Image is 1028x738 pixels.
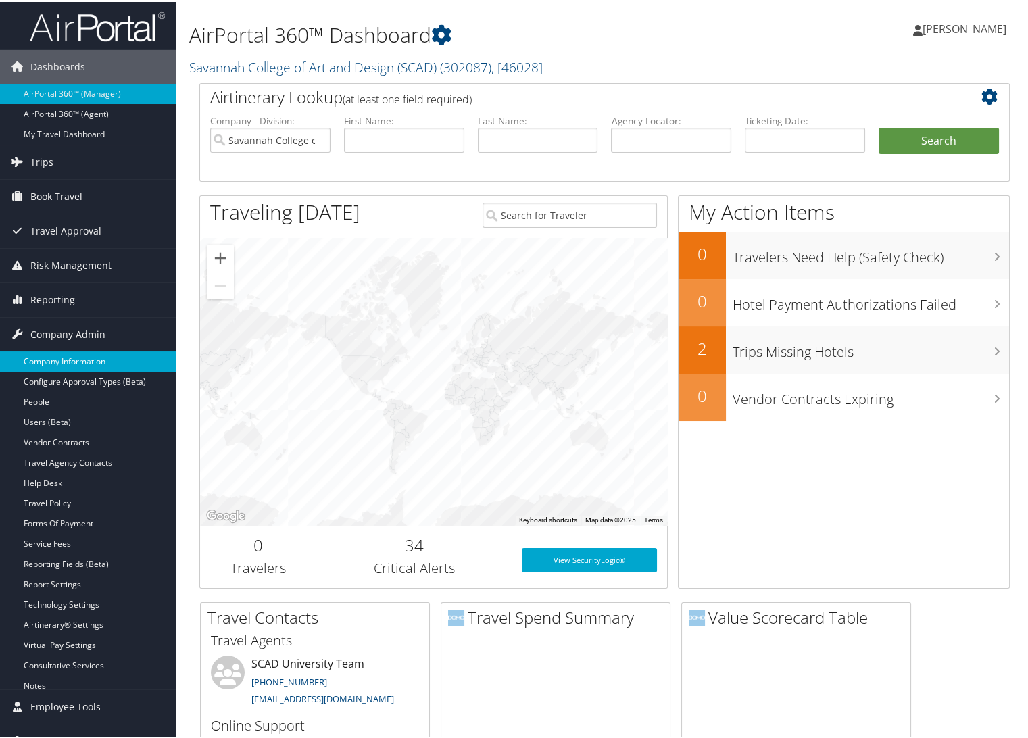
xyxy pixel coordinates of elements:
h3: Vendor Contracts Expiring [733,381,1009,407]
span: , [ 46028 ] [491,56,543,74]
h3: Hotel Payment Authorizations Failed [733,287,1009,312]
a: 0Travelers Need Help (Safety Check) [679,230,1009,277]
span: Travel Approval [30,212,101,246]
span: Risk Management [30,247,112,280]
h2: Travel Spend Summary [448,604,670,627]
img: Google [203,506,248,523]
button: Search [879,126,999,153]
h3: Online Support [211,714,419,733]
a: [PERSON_NAME] [913,7,1020,47]
h1: Traveling [DATE] [210,196,360,224]
img: domo-logo.png [689,608,705,624]
a: Terms (opens in new tab) [644,514,663,522]
h2: 0 [679,383,726,405]
a: [PHONE_NUMBER] [251,674,327,686]
h3: Travelers Need Help (Safety Check) [733,239,1009,265]
input: Search for Traveler [483,201,657,226]
h1: My Action Items [679,196,1009,224]
label: Last Name: [478,112,598,126]
a: Open this area in Google Maps (opens a new window) [203,506,248,523]
button: Keyboard shortcuts [519,514,577,523]
img: domo-logo.png [448,608,464,624]
span: Map data ©2025 [585,514,636,522]
button: Zoom out [207,270,234,297]
h2: Airtinerary Lookup [210,84,931,107]
label: First Name: [344,112,464,126]
a: 0Hotel Payment Authorizations Failed [679,277,1009,324]
h2: 0 [679,288,726,311]
h2: 0 [210,532,307,555]
h2: Travel Contacts [207,604,429,627]
a: View SecurityLogic® [522,546,657,570]
span: Trips [30,143,53,177]
h2: 34 [327,532,501,555]
li: SCAD University Team [204,654,426,709]
h3: Critical Alerts [327,557,501,576]
a: [EMAIL_ADDRESS][DOMAIN_NAME] [251,691,394,703]
h1: AirPortal 360™ Dashboard [189,19,743,47]
span: Dashboards [30,48,85,82]
h3: Travel Agents [211,629,419,648]
span: Reporting [30,281,75,315]
span: ( 302087 ) [440,56,491,74]
h2: Value Scorecard Table [689,604,910,627]
a: 0Vendor Contracts Expiring [679,372,1009,419]
label: Ticketing Date: [745,112,865,126]
span: Employee Tools [30,688,101,722]
span: Book Travel [30,178,82,212]
label: Agency Locator: [611,112,731,126]
label: Company - Division: [210,112,331,126]
a: 2Trips Missing Hotels [679,324,1009,372]
span: Company Admin [30,316,105,349]
span: [PERSON_NAME] [923,20,1006,34]
h2: 2 [679,335,726,358]
h3: Travelers [210,557,307,576]
button: Zoom in [207,243,234,270]
h2: 0 [679,241,726,264]
a: Savannah College of Art and Design (SCAD) [189,56,543,74]
span: (at least one field required) [343,90,472,105]
h3: Trips Missing Hotels [733,334,1009,360]
img: airportal-logo.png [30,9,165,41]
